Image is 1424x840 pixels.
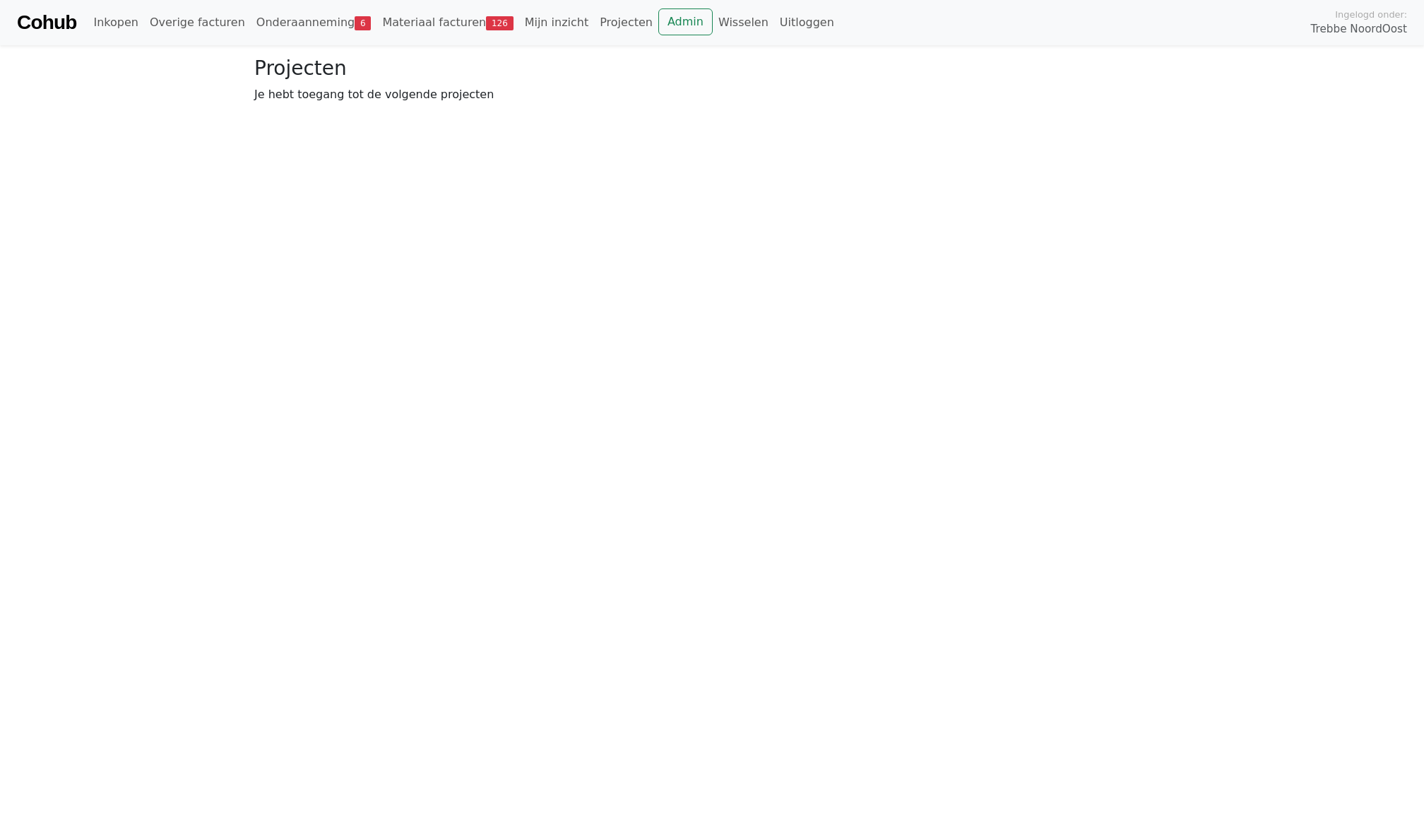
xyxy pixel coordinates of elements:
a: Cohub [17,6,76,40]
span: Trebbe NoordOost [1311,21,1407,37]
span: Ingelogd onder: [1335,8,1407,21]
a: Admin [658,8,713,35]
a: Overige facturen [144,8,251,37]
a: Mijn inzicht [519,8,595,37]
a: Onderaanneming6 [251,8,377,37]
p: Je hebt toegang tot de volgende projecten [254,86,1170,103]
a: Wisselen [713,8,774,37]
a: Projecten [594,8,658,37]
a: Inkopen [88,8,143,37]
h3: Projecten [254,57,1170,81]
span: 126 [486,16,514,30]
a: Uitloggen [774,8,840,37]
span: 6 [355,16,371,30]
a: Materiaal facturen126 [376,8,518,37]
